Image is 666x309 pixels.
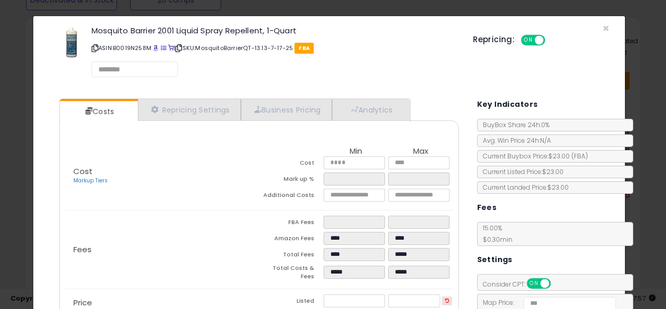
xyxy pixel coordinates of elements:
[138,99,241,120] a: Repricing Settings
[259,189,324,205] td: Additional Costs
[528,279,541,288] span: ON
[478,120,549,129] span: BuyBox Share 24h: 0%
[241,99,332,120] a: Business Pricing
[60,101,137,122] a: Costs
[168,44,174,52] a: Your listing only
[478,183,569,192] span: Current Landed Price: $23.00
[478,224,513,244] span: 15.00 %
[548,152,588,160] span: $23.00
[571,152,588,160] span: ( FBA )
[259,264,324,283] td: Total Costs & Fees
[549,279,566,288] span: OFF
[388,147,453,156] th: Max
[92,40,457,56] p: ASIN: B0019N258M | SKU: MosquitoBarrierQT-13.13-7-17-25
[478,167,563,176] span: Current Listed Price: $23.00
[332,99,409,120] a: Analytics
[324,147,388,156] th: Min
[153,44,159,52] a: BuyBox page
[259,248,324,264] td: Total Fees
[259,232,324,248] td: Amazon Fees
[65,167,259,185] p: Cost
[92,27,457,34] h3: Mosquito Barrier 2001 Liquid Spray Repellent, 1-Quart
[603,21,609,36] span: ×
[478,136,551,145] span: Avg. Win Price 24h: N/A
[544,36,560,45] span: OFF
[57,27,88,58] img: 41i2QS-q1wL._SL60_.jpg
[65,245,259,254] p: Fees
[478,298,617,307] span: Map Price:
[477,98,538,111] h5: Key Indicators
[477,253,513,266] h5: Settings
[161,44,166,52] a: All offer listings
[473,35,515,44] h5: Repricing:
[477,201,497,214] h5: Fees
[478,152,588,160] span: Current Buybox Price:
[73,177,108,184] a: Markup Tiers
[259,172,324,189] td: Mark up %
[294,43,314,54] span: FBA
[522,36,535,45] span: ON
[65,299,259,307] p: Price
[259,216,324,232] td: FBA Fees
[259,156,324,172] td: Cost
[478,280,565,289] span: Consider CPT:
[478,235,513,244] span: $0.30 min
